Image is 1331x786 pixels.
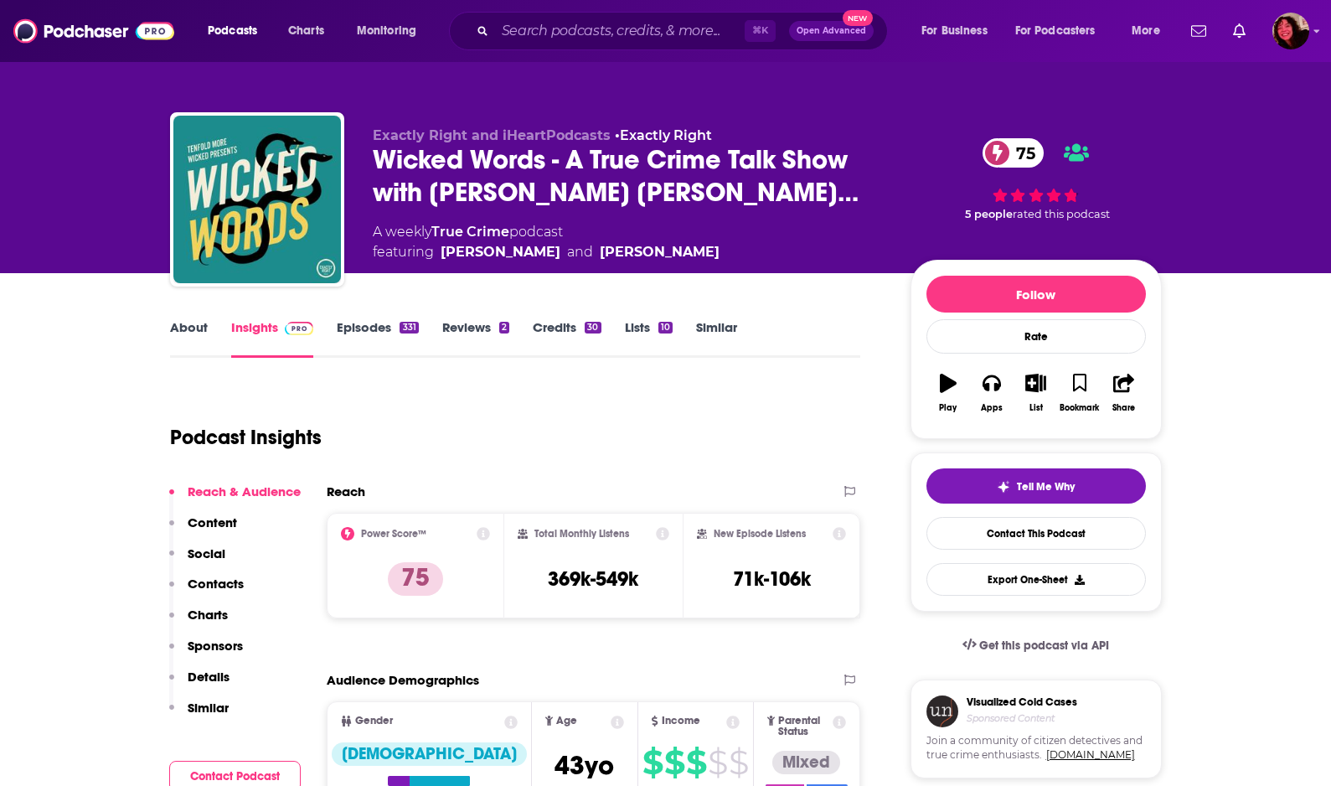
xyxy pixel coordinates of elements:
span: $ [729,749,748,776]
div: 10 [658,322,673,334]
span: More [1132,19,1160,43]
p: 75 [388,562,443,596]
div: [PERSON_NAME] [600,242,720,262]
span: Tell Me Why [1017,480,1075,494]
span: Exactly Right and iHeartPodcasts [373,127,611,143]
h3: 71k-106k [733,566,811,592]
button: Similar [169,700,229,731]
h2: Audience Demographics [327,672,479,688]
span: 75 [999,138,1044,168]
a: Show notifications dropdown [1226,17,1252,45]
p: Reach & Audience [188,483,301,499]
h2: Reach [327,483,365,499]
a: Credits30 [533,319,601,358]
a: Show notifications dropdown [1184,17,1213,45]
a: Reviews2 [442,319,509,358]
span: Open Advanced [797,27,866,35]
button: Open AdvancedNew [789,21,874,41]
span: For Podcasters [1015,19,1096,43]
a: Exactly Right [620,127,712,143]
p: Sponsors [188,638,243,654]
span: Monitoring [357,19,416,43]
span: Logged in as Kathryn-Musilek [1272,13,1309,49]
img: Wicked Words - A True Crime Talk Show with Kate Winkler Dawson [173,116,341,283]
button: List [1014,363,1057,423]
div: Play [939,403,957,413]
button: Sponsors [169,638,243,669]
a: [DOMAIN_NAME] [1046,748,1135,761]
img: User Profile [1272,13,1309,49]
div: 2 [499,322,509,334]
a: Kate Winkler Dawson [441,242,560,262]
p: Social [188,546,225,561]
button: Follow [926,276,1146,313]
h2: Power Score™ [361,528,426,540]
img: tell me why sparkle [997,480,1010,494]
a: Episodes331 [337,319,418,358]
span: Age [556,716,577,727]
span: • [615,127,712,143]
span: Charts [288,19,324,43]
button: open menu [196,18,279,44]
a: About [170,319,208,358]
a: True Crime [431,224,509,240]
span: $ [708,749,727,776]
span: Podcasts [208,19,257,43]
span: Gender [355,716,393,727]
div: Rate [926,319,1146,354]
button: Bookmark [1058,363,1101,423]
input: Search podcasts, credits, & more... [495,18,745,44]
button: Apps [970,363,1014,423]
img: coldCase.18b32719.png [926,696,958,727]
span: Income [662,716,700,727]
div: Apps [981,403,1003,413]
span: $ [642,749,663,776]
img: Podchaser - Follow, Share and Rate Podcasts [13,15,174,47]
span: Get this podcast via API [979,639,1109,653]
button: Play [926,363,970,423]
a: Contact This Podcast [926,517,1146,550]
button: Export One-Sheet [926,563,1146,596]
button: Details [169,669,230,700]
p: Charts [188,607,228,623]
button: open menu [910,18,1009,44]
button: Social [169,546,225,577]
button: open menu [345,18,438,44]
button: Contacts [169,576,244,607]
div: Search podcasts, credits, & more... [465,12,904,50]
button: Reach & Audience [169,483,301,515]
div: 30 [585,322,601,334]
h2: New Episode Listens [714,528,806,540]
button: tell me why sparkleTell Me Why [926,468,1146,504]
img: Podchaser Pro [285,322,314,335]
p: Contacts [188,576,244,592]
a: Get this podcast via API [949,625,1123,666]
p: Similar [188,700,229,716]
div: List [1029,403,1043,413]
button: Content [169,515,237,546]
a: Charts [277,18,334,44]
button: Show profile menu [1272,13,1309,49]
span: 5 people [965,208,1013,220]
a: 75 [983,138,1044,168]
span: For Business [921,19,988,43]
span: Join a community of citizen detectives and true crime enthusiasts. [926,734,1146,763]
h3: Visualized Cold Cases [967,696,1077,709]
h4: Sponsored Content [967,712,1077,724]
div: 331 [400,322,418,334]
p: Content [188,515,237,530]
span: ⌘ K [745,20,776,42]
h3: 369k-549k [548,566,638,592]
div: Share [1112,403,1135,413]
h1: Podcast Insights [170,425,322,450]
a: Similar [696,319,737,358]
span: $ [664,749,684,776]
span: New [843,10,873,26]
button: Share [1101,363,1145,423]
span: featuring [373,242,720,262]
button: open menu [1004,18,1120,44]
div: [DEMOGRAPHIC_DATA] [332,742,527,766]
span: and [567,242,593,262]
